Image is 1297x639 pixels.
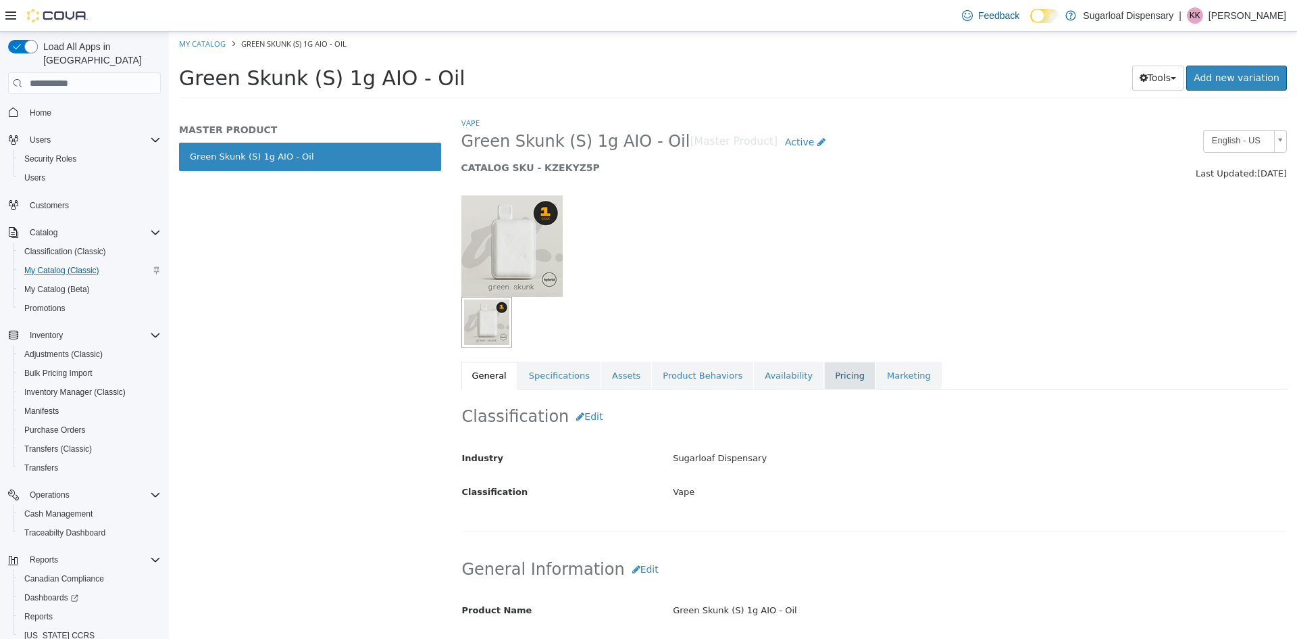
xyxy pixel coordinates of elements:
[19,506,161,522] span: Cash Management
[655,330,707,358] a: Pricing
[494,567,1127,591] div: Green Skunk (S) 1g AIO - Oil
[19,384,161,400] span: Inventory Manager (Classic)
[19,571,109,587] a: Canadian Compliance
[456,525,497,550] button: Edit
[293,455,359,465] span: Classification
[30,227,57,238] span: Catalog
[14,345,166,364] button: Adjustments (Classic)
[1027,137,1088,147] span: Last Updated:
[24,406,59,417] span: Manifests
[24,197,74,214] a: Customers
[3,102,166,122] button: Home
[30,200,69,211] span: Customers
[1190,7,1200,24] span: KK
[3,131,166,149] button: Users
[19,281,95,298] a: My Catalog (Beta)
[30,330,63,341] span: Inventory
[10,92,272,104] h5: MASTER PRODUCT
[3,326,166,345] button: Inventory
[1017,34,1118,59] a: Add new variation
[293,130,907,142] h5: CATALOG SKU - KZEKYZ5P
[483,330,584,358] a: Product Behaviors
[24,611,53,622] span: Reports
[24,387,126,398] span: Inventory Manager (Classic)
[14,402,166,421] button: Manifests
[14,440,166,458] button: Transfers (Classic)
[1035,99,1100,120] span: English - US
[10,111,272,139] a: Green Skunk (S) 1g AIO - Oil
[24,368,93,379] span: Bulk Pricing Import
[19,151,161,167] span: Security Roles
[19,506,98,522] a: Cash Management
[30,135,51,145] span: Users
[24,327,68,344] button: Inventory
[14,607,166,626] button: Reports
[24,527,105,538] span: Traceabilty Dashboard
[1083,7,1173,24] p: Sugarloaf Dispensary
[3,550,166,569] button: Reports
[14,149,166,168] button: Security Roles
[585,330,655,358] a: Availability
[14,458,166,477] button: Transfers
[24,132,56,148] button: Users
[24,444,92,454] span: Transfers (Classic)
[19,365,161,381] span: Bulk Pricing Import
[1088,137,1118,147] span: [DATE]
[521,105,609,116] small: [Master Product]
[293,330,349,358] a: General
[19,151,82,167] a: Security Roles
[24,153,76,164] span: Security Roles
[293,99,522,120] span: Green Skunk (S) 1g AIO - Oil
[293,373,1118,398] h2: Classification
[19,300,161,316] span: Promotions
[707,330,773,358] a: Marketing
[293,573,363,584] span: Product Name
[978,9,1019,22] span: Feedback
[14,364,166,383] button: Bulk Pricing Import
[14,242,166,261] button: Classification (Classic)
[293,525,1118,550] h2: General Information
[1030,23,1031,24] span: Dark Mode
[494,415,1127,439] div: Sugarloaf Dispensary
[1187,7,1203,24] div: Kelsey Kastler
[19,422,161,438] span: Purchase Orders
[1209,7,1286,24] p: [PERSON_NAME]
[19,243,161,260] span: Classification (Classic)
[494,601,1127,625] div: < empty >
[19,460,161,476] span: Transfers
[19,243,111,260] a: Classification (Classic)
[1034,98,1118,121] a: English - US
[19,300,71,316] a: Promotions
[19,170,51,186] a: Users
[19,441,97,457] a: Transfers (Classic)
[24,592,78,603] span: Dashboards
[494,449,1127,473] div: Vape
[72,7,178,17] span: Green Skunk (S) 1g AIO - Oil
[19,365,98,381] a: Bulk Pricing Import
[14,421,166,440] button: Purchase Orders
[616,105,645,116] span: Active
[24,284,90,295] span: My Catalog (Beta)
[19,346,161,362] span: Adjustments (Classic)
[24,132,161,148] span: Users
[19,590,161,606] span: Dashboards
[19,170,161,186] span: Users
[24,197,161,214] span: Customers
[24,552,161,568] span: Reports
[19,525,111,541] a: Traceabilty Dashboard
[14,504,166,523] button: Cash Management
[24,552,63,568] button: Reports
[14,168,166,187] button: Users
[3,486,166,504] button: Operations
[24,224,161,241] span: Catalog
[19,590,84,606] a: Dashboards
[24,349,103,360] span: Adjustments (Classic)
[19,609,161,625] span: Reports
[1179,7,1181,24] p: |
[24,265,99,276] span: My Catalog (Classic)
[30,490,70,500] span: Operations
[293,86,311,96] a: Vape
[14,523,166,542] button: Traceabilty Dashboard
[19,609,58,625] a: Reports
[14,261,166,280] button: My Catalog (Classic)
